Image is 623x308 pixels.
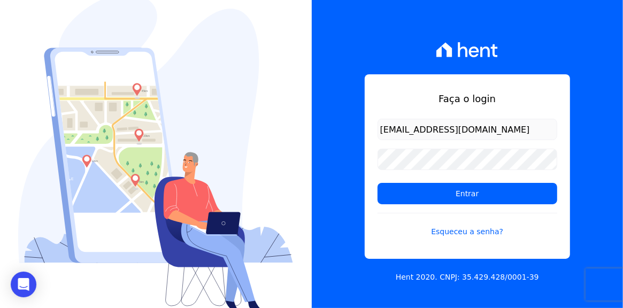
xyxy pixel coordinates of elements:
[378,183,557,204] input: Entrar
[11,272,36,297] div: Open Intercom Messenger
[378,213,557,237] a: Esqueceu a senha?
[378,91,557,106] h1: Faça o login
[396,272,539,283] p: Hent 2020. CNPJ: 35.429.428/0001-39
[378,119,557,140] input: Email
